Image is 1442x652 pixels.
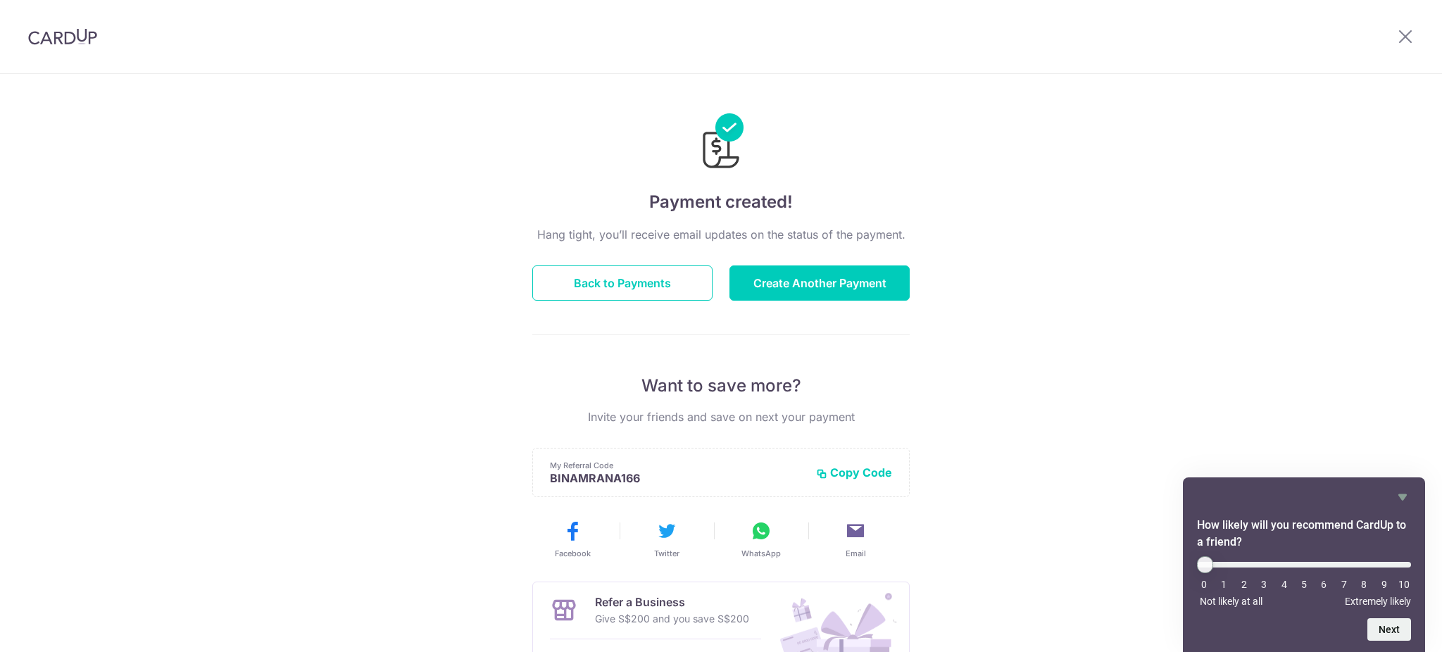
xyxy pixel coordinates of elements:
span: Not likely at all [1200,596,1262,607]
p: Hang tight, you’ll receive email updates on the status of the payment. [532,226,910,243]
li: 10 [1397,579,1411,590]
li: 9 [1377,579,1391,590]
li: 1 [1217,579,1231,590]
p: Want to save more? [532,375,910,397]
li: 8 [1357,579,1371,590]
button: Hide survey [1394,489,1411,506]
p: Invite your friends and save on next your payment [532,408,910,425]
span: Extremely likely [1345,596,1411,607]
img: CardUp [28,28,97,45]
div: How likely will you recommend CardUp to a friend? Select an option from 0 to 10, with 0 being Not... [1197,556,1411,607]
span: Twitter [654,548,679,559]
li: 5 [1297,579,1311,590]
h4: Payment created! [532,189,910,215]
button: Back to Payments [532,265,713,301]
button: Email [814,520,897,559]
button: Facebook [531,520,614,559]
p: Refer a Business [595,594,749,610]
button: Twitter [625,520,708,559]
li: 0 [1197,579,1211,590]
li: 6 [1317,579,1331,590]
p: BINAMRANA166 [550,471,805,485]
p: Give S$200 and you save S$200 [595,610,749,627]
span: WhatsApp [741,548,781,559]
span: Facebook [555,548,591,559]
li: 4 [1277,579,1291,590]
h2: How likely will you recommend CardUp to a friend? Select an option from 0 to 10, with 0 being Not... [1197,517,1411,551]
li: 3 [1257,579,1271,590]
p: My Referral Code [550,460,805,471]
li: 2 [1237,579,1251,590]
span: Email [846,548,866,559]
li: 7 [1337,579,1351,590]
button: Copy Code [816,465,892,479]
div: How likely will you recommend CardUp to a friend? Select an option from 0 to 10, with 0 being Not... [1197,489,1411,641]
img: Payments [698,113,744,173]
button: Create Another Payment [729,265,910,301]
button: Next question [1367,618,1411,641]
button: WhatsApp [720,520,803,559]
